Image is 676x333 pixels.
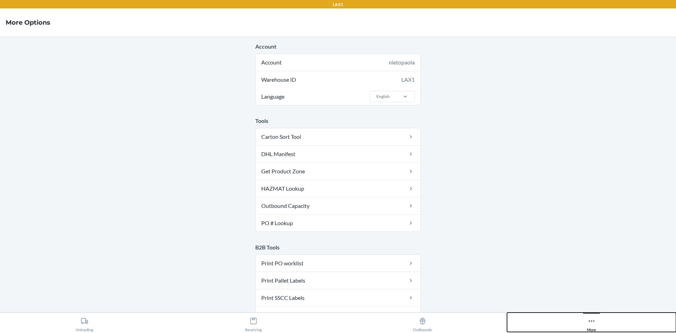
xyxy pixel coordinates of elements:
a: Get Product Zone [256,163,420,180]
div: More [587,314,596,332]
div: Warehouse ID [256,71,420,88]
a: HAZMAT Lookup [256,180,420,197]
a: PO # Lookup [256,215,420,232]
div: Unloading [76,314,93,332]
a: Print PO worklist [256,255,420,272]
h4: More Options [6,18,50,27]
a: Carton Sort Tool [256,128,420,145]
div: English [376,93,390,100]
p: LAX1 [333,1,343,8]
div: Account [256,54,420,71]
span: Language [260,88,286,105]
a: Print Pallet Labels [256,272,420,289]
p: Tools [255,117,421,125]
div: Receiving [245,314,262,332]
p: Account [255,42,421,51]
a: DHL Manifest [256,146,420,162]
a: Print SSCC Labels [256,289,420,306]
p: B2B Tools [255,243,421,252]
a: Outbound Capacity [256,197,420,214]
div: LAX1 [401,75,415,84]
button: More [507,313,676,332]
div: nietopaola [389,58,415,67]
a: Warehouse BOT - Download/Send Info for Shipments [256,307,420,323]
button: Receiving [169,313,338,332]
div: Outbounds [413,314,432,332]
button: Outbounds [338,313,507,332]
